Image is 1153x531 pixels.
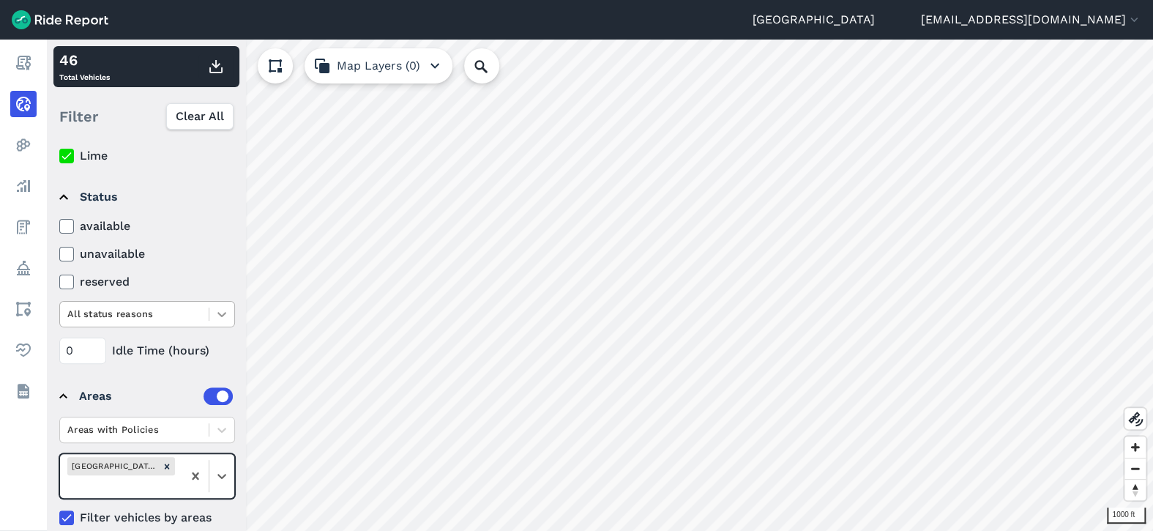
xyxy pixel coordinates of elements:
[59,49,110,84] div: Total Vehicles
[10,50,37,76] a: Report
[59,376,233,417] summary: Areas
[921,11,1141,29] button: [EMAIL_ADDRESS][DOMAIN_NAME]
[10,296,37,322] a: Areas
[166,103,234,130] button: Clear All
[10,173,37,199] a: Analyze
[67,457,159,475] div: [GEOGRAPHIC_DATA] (corral swiss cheese) Q32025
[753,11,875,29] a: [GEOGRAPHIC_DATA]
[10,91,37,117] a: Realtime
[59,273,235,291] label: reserved
[59,177,233,218] summary: Status
[10,337,37,363] a: Health
[59,218,235,235] label: available
[59,509,235,527] label: Filter vehicles by areas
[10,378,37,404] a: Datasets
[305,48,452,83] button: Map Layers (0)
[10,214,37,240] a: Fees
[59,245,235,263] label: unavailable
[1107,508,1146,524] div: 1000 ft
[53,94,239,139] div: Filter
[10,132,37,158] a: Heatmaps
[464,48,523,83] input: Search Location or Vehicles
[1124,458,1146,479] button: Zoom out
[10,255,37,281] a: Policy
[47,40,1153,531] canvas: Map
[1124,437,1146,458] button: Zoom in
[59,147,235,165] label: Lime
[59,338,235,364] div: Idle Time (hours)
[79,387,233,405] div: Areas
[59,49,110,71] div: 46
[159,457,175,475] div: Remove Grand Junction No Parking Zone (corral swiss cheese) Q32025
[12,10,108,29] img: Ride Report
[176,108,224,125] span: Clear All
[1124,479,1146,500] button: Reset bearing to north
